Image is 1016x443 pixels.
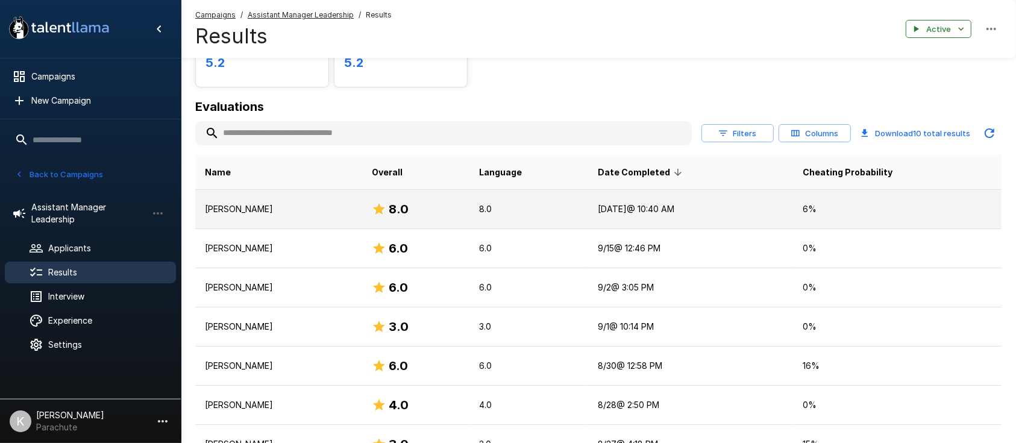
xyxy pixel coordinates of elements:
span: Date Completed [598,165,686,180]
td: [DATE] @ 10:40 AM [588,190,793,229]
h6: 6.0 [389,239,408,258]
h4: Results [195,24,392,49]
span: / [240,9,243,21]
p: [PERSON_NAME] [205,203,353,215]
button: Updated Today - 12:55 PM [977,121,1002,145]
u: Campaigns [195,10,236,19]
p: 4.0 [479,399,579,411]
h6: 5.2 [205,53,319,72]
p: [PERSON_NAME] [205,281,353,294]
p: 6.0 [479,360,579,372]
td: 9/2 @ 3:05 PM [588,268,793,307]
span: / [359,9,361,21]
span: Name [205,165,231,180]
button: Download10 total results [856,121,975,145]
span: Language [479,165,522,180]
p: 0 % [803,281,992,294]
h6: 4.0 [389,395,409,415]
p: 0 % [803,242,992,254]
button: Filters [701,124,774,143]
span: Results [366,9,392,21]
p: 6.0 [479,281,579,294]
td: 9/15 @ 12:46 PM [588,229,793,268]
button: Columns [779,124,851,143]
h6: 5.2 [344,53,457,72]
p: 0 % [803,321,992,333]
p: 3.0 [479,321,579,333]
p: 6.0 [479,242,579,254]
span: Overall [372,165,403,180]
u: Assistant Manager Leadership [248,10,354,19]
p: 6 % [803,203,992,215]
p: 8.0 [479,203,579,215]
span: Cheating Probability [803,165,892,180]
td: 8/28 @ 2:50 PM [588,386,793,425]
p: 16 % [803,360,992,372]
p: [PERSON_NAME] [205,321,353,333]
h6: 6.0 [389,356,408,375]
b: Evaluations [195,99,264,114]
p: [PERSON_NAME] [205,399,353,411]
button: Active [906,20,971,39]
td: 9/1 @ 10:14 PM [588,307,793,347]
p: [PERSON_NAME] [205,242,353,254]
h6: 8.0 [389,200,409,219]
h6: 3.0 [389,317,409,336]
td: 8/30 @ 12:58 PM [588,347,793,386]
h6: 6.0 [389,278,408,297]
p: 0 % [803,399,992,411]
p: [PERSON_NAME] [205,360,353,372]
